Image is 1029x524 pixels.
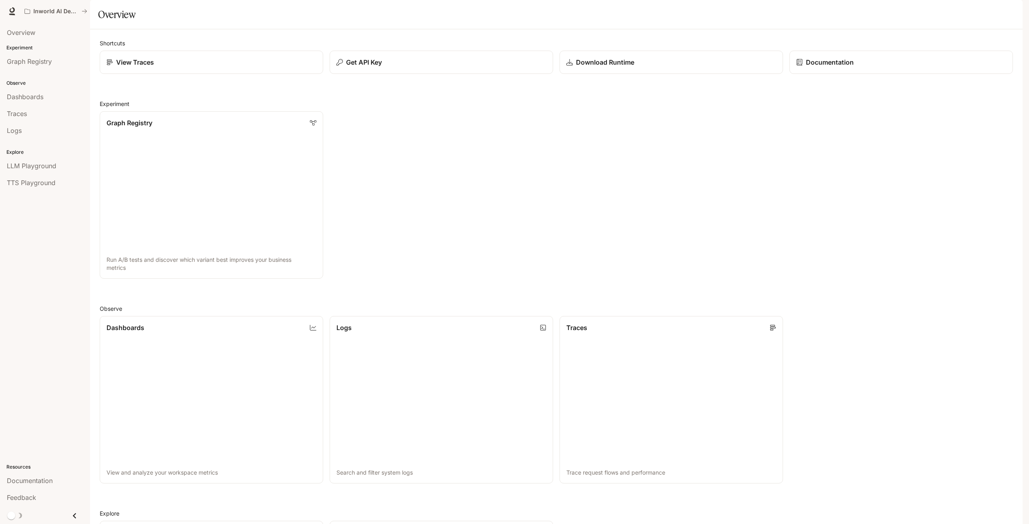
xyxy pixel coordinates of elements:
[100,304,1013,313] h2: Observe
[566,323,587,332] p: Traces
[330,51,553,74] button: Get API Key
[560,316,783,483] a: TracesTrace request flows and performance
[100,316,323,483] a: DashboardsView and analyze your workspace metrics
[789,51,1013,74] a: Documentation
[566,469,776,477] p: Trace request flows and performance
[100,39,1013,47] h2: Shortcuts
[806,57,854,67] p: Documentation
[21,3,91,19] button: All workspaces
[336,323,352,332] p: Logs
[100,111,323,279] a: Graph RegistryRun A/B tests and discover which variant best improves your business metrics
[100,100,1013,108] h2: Experiment
[100,51,323,74] a: View Traces
[336,469,546,477] p: Search and filter system logs
[107,469,316,477] p: View and analyze your workspace metrics
[107,118,152,128] p: Graph Registry
[346,57,382,67] p: Get API Key
[107,323,144,332] p: Dashboards
[100,509,1013,518] h2: Explore
[576,57,634,67] p: Download Runtime
[33,8,78,15] p: Inworld AI Demos
[330,316,553,483] a: LogsSearch and filter system logs
[107,256,316,272] p: Run A/B tests and discover which variant best improves your business metrics
[560,51,783,74] a: Download Runtime
[116,57,154,67] p: View Traces
[98,6,135,22] h1: Overview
